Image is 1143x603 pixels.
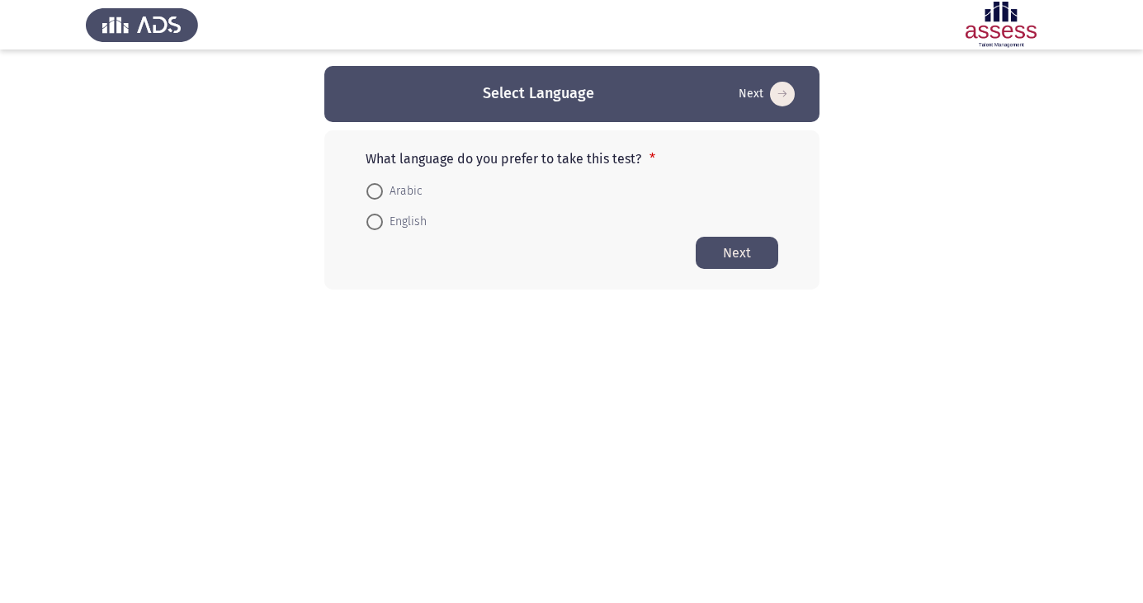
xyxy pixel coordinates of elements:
[696,237,778,269] button: Start assessment
[366,151,778,167] p: What language do you prefer to take this test?
[945,2,1057,48] img: Assessment logo of ASSESS Focus 4 Module Assessment
[86,2,198,48] img: Assess Talent Management logo
[383,181,423,201] span: Arabic
[483,83,594,104] h3: Select Language
[383,212,427,232] span: English
[734,81,800,107] button: Start assessment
